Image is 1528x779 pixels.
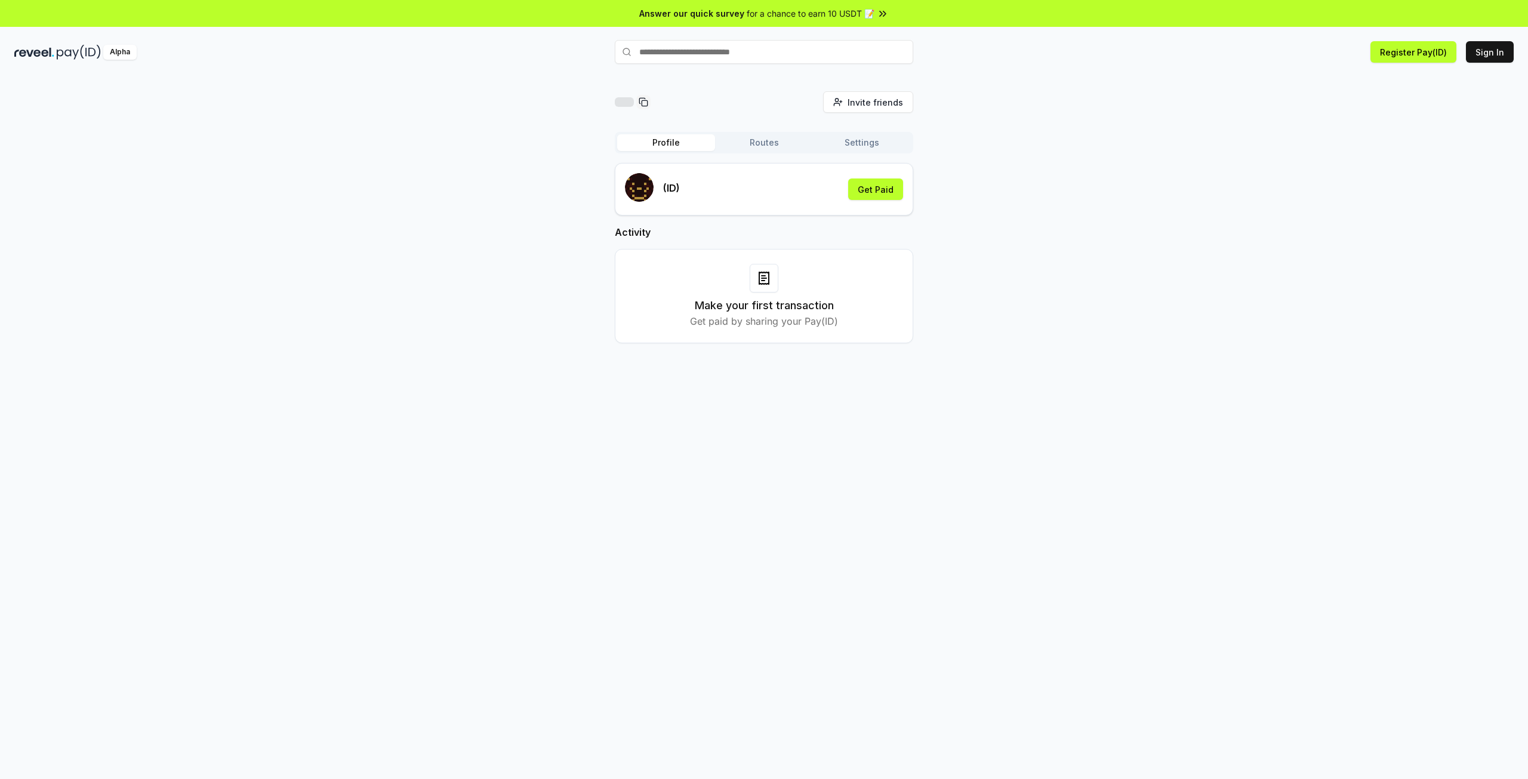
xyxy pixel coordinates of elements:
div: Alpha [103,45,137,60]
span: for a chance to earn 10 USDT 📝 [747,7,874,20]
img: reveel_dark [14,45,54,60]
span: Invite friends [848,96,903,109]
button: Get Paid [848,178,903,200]
h3: Make your first transaction [695,297,834,314]
button: Sign In [1466,41,1514,63]
p: (ID) [663,181,680,195]
button: Invite friends [823,91,913,113]
button: Profile [617,134,715,151]
img: pay_id [57,45,101,60]
p: Get paid by sharing your Pay(ID) [690,314,838,328]
button: Settings [813,134,911,151]
button: Routes [715,134,813,151]
span: Answer our quick survey [639,7,744,20]
button: Register Pay(ID) [1370,41,1456,63]
h2: Activity [615,225,913,239]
